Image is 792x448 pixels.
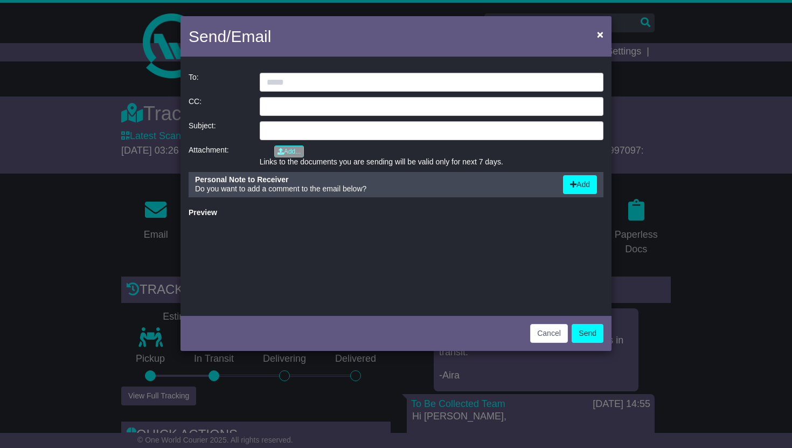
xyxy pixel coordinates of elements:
[260,157,603,167] div: Links to the documents you are sending will be valid only for next 7 days.
[183,121,254,140] div: Subject:
[274,146,304,157] a: Add...
[592,23,609,45] button: Close
[597,28,603,40] span: ×
[530,324,568,343] button: Cancel
[572,324,603,343] button: Send
[190,175,558,194] div: Do you want to add a comment to the email below?
[189,24,271,49] h4: Send/Email
[195,175,552,184] div: Personal Note to Receiver
[183,73,254,92] div: To:
[189,208,603,217] div: Preview
[563,175,597,194] button: Add
[183,146,254,167] div: Attachment:
[183,97,254,116] div: CC:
